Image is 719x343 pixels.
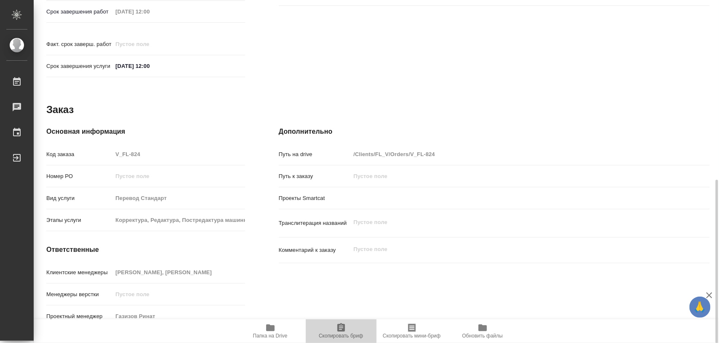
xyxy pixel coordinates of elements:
h4: Основная информация [46,127,245,137]
span: Папка на Drive [253,333,288,339]
input: ✎ Введи что-нибудь [112,60,186,72]
input: Пустое поле [350,148,674,160]
h2: Заказ [46,103,74,116]
input: Пустое поле [112,170,245,182]
p: Транслитерация названий [279,219,351,227]
input: Пустое поле [350,170,674,182]
h4: Дополнительно [279,127,710,137]
span: Скопировать мини-бриф [383,333,441,339]
p: Проекты Smartcat [279,194,351,203]
input: Пустое поле [112,214,245,226]
button: Скопировать мини-бриф [377,319,447,343]
p: Путь к заказу [279,172,351,181]
span: 🙏 [693,298,707,316]
button: Папка на Drive [235,319,306,343]
p: Комментарий к заказу [279,246,351,254]
input: Пустое поле [112,288,245,300]
p: Менеджеры верстки [46,290,112,299]
input: Пустое поле [112,38,186,50]
p: Клиентские менеджеры [46,268,112,277]
input: Пустое поле [112,310,245,322]
p: Факт. срок заверш. работ [46,40,112,49]
p: Код заказа [46,150,112,159]
span: Обновить файлы [462,333,503,339]
button: 🙏 [690,297,711,318]
input: Пустое поле [112,148,245,160]
h4: Ответственные [46,245,245,255]
p: Этапы услуги [46,216,112,224]
p: Вид услуги [46,194,112,203]
button: Обновить файлы [447,319,518,343]
input: Пустое поле [112,5,186,18]
input: Пустое поле [112,192,245,204]
p: Проектный менеджер [46,312,112,321]
p: Номер РО [46,172,112,181]
p: Путь на drive [279,150,351,159]
input: Пустое поле [112,266,245,278]
p: Срок завершения работ [46,8,112,16]
button: Скопировать бриф [306,319,377,343]
p: Срок завершения услуги [46,62,112,70]
span: Скопировать бриф [319,333,363,339]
